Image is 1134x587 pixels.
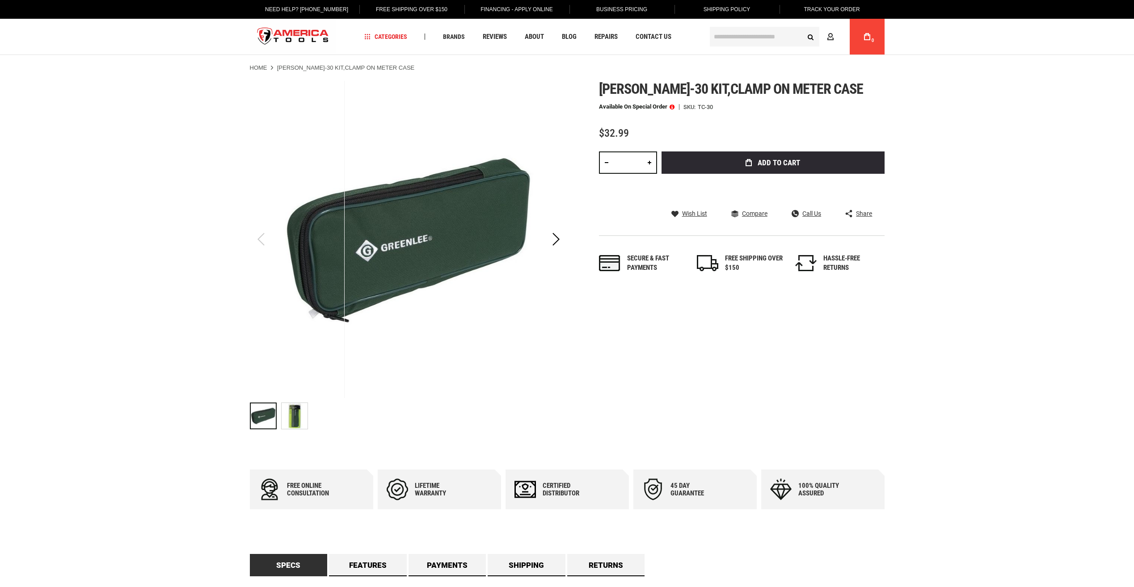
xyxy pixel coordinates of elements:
span: Brands [443,34,465,40]
a: Categories [360,31,411,43]
div: TC-30 [698,104,713,110]
a: store logo [250,20,337,54]
div: HASSLE-FREE RETURNS [823,254,881,273]
iframe: Secure express checkout frame [660,176,886,180]
a: Call Us [792,210,821,218]
div: Certified Distributor [543,482,596,497]
p: Available on Special Order [599,104,674,110]
a: Payments [409,554,486,576]
a: 0 [859,19,876,55]
a: Specs [250,554,328,576]
div: 45 day Guarantee [670,482,724,497]
a: Blog [558,31,581,43]
span: [PERSON_NAME]-30 kit,clamp on meter case [599,80,864,97]
span: Add to Cart [758,159,800,167]
span: Repairs [594,34,618,40]
a: Home [250,64,267,72]
img: returns [795,255,817,271]
div: FREE SHIPPING OVER $150 [725,254,783,273]
strong: [PERSON_NAME]-30 KIT,CLAMP ON METER CASE [277,64,415,71]
div: Next [545,81,567,398]
img: shipping [697,255,718,271]
a: Contact Us [632,31,675,43]
span: 0 [872,38,874,43]
div: GREENLEE TC-30 KIT,CLAMP ON METER CASE [250,398,281,434]
img: GREENLEE TC-30 KIT,CLAMP ON METER CASE [250,81,567,398]
div: Lifetime warranty [415,482,468,497]
span: Shipping Policy [704,6,750,13]
a: Repairs [590,31,622,43]
span: Contact Us [636,34,671,40]
span: About [525,34,544,40]
a: Compare [731,210,767,218]
a: Features [329,554,407,576]
span: Compare [742,210,767,217]
div: Free online consultation [287,482,341,497]
div: GREENLEE TC-30 KIT,CLAMP ON METER CASE [281,398,308,434]
a: Returns [567,554,645,576]
img: payments [599,255,620,271]
span: Blog [562,34,577,40]
button: Search [802,28,819,45]
a: Wish List [671,210,707,218]
span: Reviews [483,34,507,40]
span: Categories [364,34,407,40]
div: Secure & fast payments [627,254,685,273]
img: America Tools [250,20,337,54]
span: Call Us [802,210,821,217]
span: Wish List [682,210,707,217]
img: GREENLEE TC-30 KIT,CLAMP ON METER CASE [282,403,308,429]
span: $32.99 [599,127,629,139]
a: About [521,31,548,43]
div: 100% quality assured [798,482,852,497]
span: Share [856,210,872,217]
a: Shipping [488,554,565,576]
strong: SKU [683,104,698,110]
button: Add to Cart [662,151,885,174]
a: Reviews [479,31,511,43]
a: Brands [439,31,469,43]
